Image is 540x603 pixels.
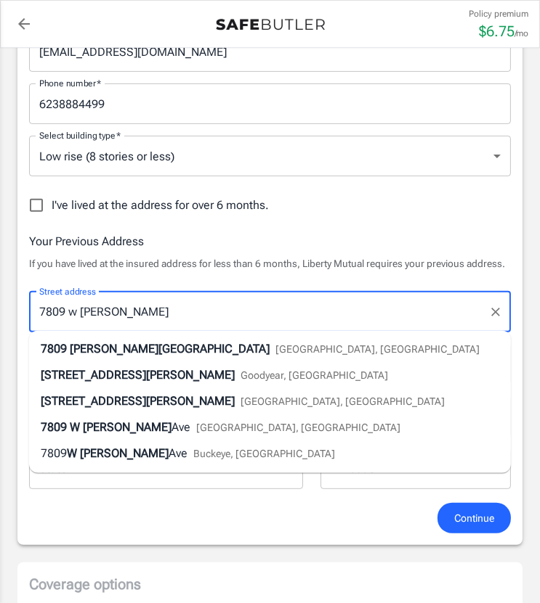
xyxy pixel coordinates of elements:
p: If you have lived at the insured address for less than 6 months, Liberty Mutual requires your pre... [29,256,511,271]
span: 7809 [41,447,67,461]
span: [GEOGRAPHIC_DATA], [GEOGRAPHIC_DATA] [196,422,400,434]
p: Policy premium [469,7,528,20]
input: Enter number [29,83,511,124]
span: $ 6.75 [479,22,515,40]
span: [PERSON_NAME][GEOGRAPHIC_DATA] [70,342,270,356]
span: Ave [169,447,188,461]
p: /mo [515,27,528,40]
span: Continue [454,509,494,528]
label: Select building type [39,129,121,141]
div: Low rise (8 stories or less) [29,136,511,176]
img: Back to quotes [216,19,325,30]
span: [STREET_ADDRESS][PERSON_NAME] [41,369,235,382]
a: back to quotes [9,9,39,38]
span: [GEOGRAPHIC_DATA], [GEOGRAPHIC_DATA] [241,396,445,408]
span: 7809 W [PERSON_NAME] [41,421,172,435]
span: 7809 [41,342,67,356]
span: Ave [172,421,190,435]
label: Phone number [39,77,101,89]
span: [STREET_ADDRESS][PERSON_NAME] [41,395,235,409]
input: Enter email [29,31,511,72]
span: W [PERSON_NAME] [67,447,169,461]
span: I've lived at the address for over 6 months. [52,197,269,214]
span: Goodyear, [GEOGRAPHIC_DATA] [241,370,388,382]
h6: Your Previous Address [29,232,511,250]
span: Buckeye, [GEOGRAPHIC_DATA] [193,448,335,460]
label: Street address [39,285,96,298]
button: Clear [485,302,506,322]
span: [GEOGRAPHIC_DATA], [GEOGRAPHIC_DATA] [275,344,480,356]
button: Continue [438,503,511,534]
